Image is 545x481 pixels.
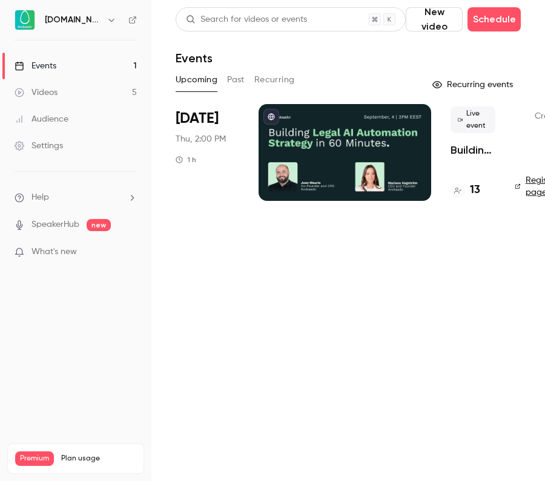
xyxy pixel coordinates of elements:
div: 1 h [176,155,196,165]
li: help-dropdown-opener [15,191,137,204]
div: Videos [15,87,58,99]
div: Search for videos or events [186,13,307,26]
button: New video [406,7,463,31]
h1: Events [176,51,213,65]
iframe: Noticeable Trigger [122,247,137,258]
button: Upcoming [176,70,217,90]
span: [DATE] [176,109,219,128]
span: What's new [31,246,77,258]
h4: 13 [470,182,480,198]
img: Avokaado.io [15,10,35,30]
a: Building Legal AI Automation Strategy in 60 Minutes [451,143,495,157]
button: Recurring events [427,75,521,94]
span: Thu, 2:00 PM [176,133,226,145]
button: Recurring [254,70,295,90]
span: Live event [451,106,495,133]
div: Settings [15,140,63,152]
button: Past [227,70,245,90]
span: Help [31,191,49,204]
div: Events [15,60,56,72]
span: Plan usage [61,454,136,463]
span: Premium [15,451,54,466]
a: SpeakerHub [31,218,79,231]
div: Sep 4 Thu, 2:00 PM (Europe/Tallinn) [176,104,239,201]
div: Audience [15,113,68,125]
a: 13 [451,182,480,198]
button: Schedule [467,7,521,31]
span: new [87,219,111,231]
h6: [DOMAIN_NAME] [45,14,102,26]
